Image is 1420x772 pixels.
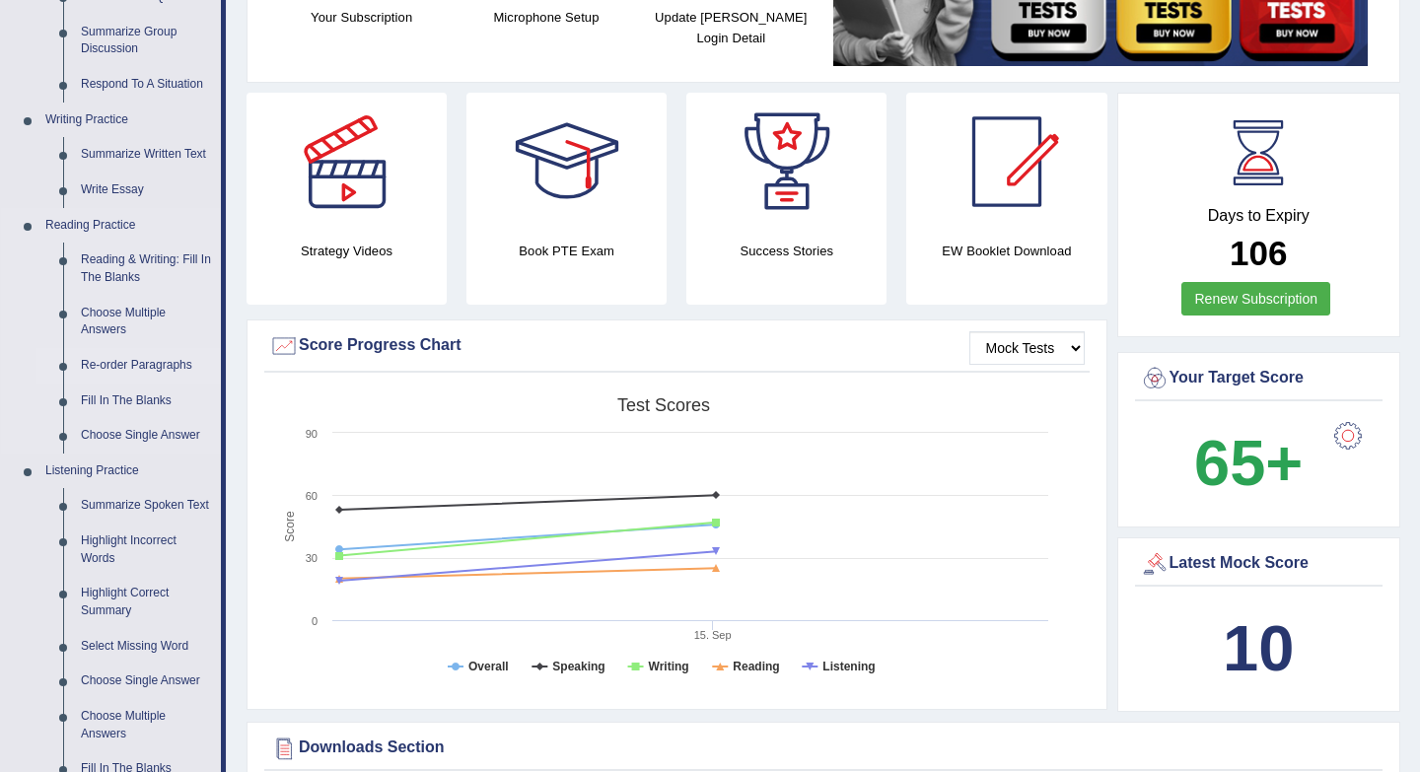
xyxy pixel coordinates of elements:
[72,348,221,384] a: Re-order Paragraphs
[283,511,297,542] tspan: Score
[1140,364,1379,393] div: Your Target Score
[72,664,221,699] a: Choose Single Answer
[1140,549,1379,579] div: Latest Mock Score
[72,243,221,295] a: Reading & Writing: Fill In The Blanks
[617,395,710,415] tspan: Test scores
[312,615,318,627] text: 0
[466,241,667,261] h4: Book PTE Exam
[906,241,1106,261] h4: EW Booklet Download
[306,490,318,502] text: 60
[72,576,221,628] a: Highlight Correct Summary
[72,629,221,665] a: Select Missing Word
[72,67,221,103] a: Respond To A Situation
[269,331,1085,361] div: Score Progress Chart
[269,734,1378,763] div: Downloads Section
[36,454,221,489] a: Listening Practice
[72,137,221,173] a: Summarize Written Text
[72,524,221,576] a: Highlight Incorrect Words
[306,428,318,440] text: 90
[72,699,221,751] a: Choose Multiple Answers
[306,552,318,564] text: 30
[468,660,509,673] tspan: Overall
[1230,234,1287,272] b: 106
[72,488,221,524] a: Summarize Spoken Text
[733,660,779,673] tspan: Reading
[72,296,221,348] a: Choose Multiple Answers
[72,418,221,454] a: Choose Single Answer
[649,660,689,673] tspan: Writing
[694,629,732,641] tspan: 15. Sep
[72,384,221,419] a: Fill In The Blanks
[1223,612,1294,684] b: 10
[1140,207,1379,225] h4: Days to Expiry
[1181,282,1330,316] a: Renew Subscription
[686,241,887,261] h4: Success Stories
[822,660,875,673] tspan: Listening
[72,173,221,208] a: Write Essay
[72,15,221,67] a: Summarize Group Discussion
[247,241,447,261] h4: Strategy Videos
[279,7,444,28] h4: Your Subscription
[463,7,628,28] h4: Microphone Setup
[649,7,814,48] h4: Update [PERSON_NAME] Login Detail
[552,660,604,673] tspan: Speaking
[36,208,221,244] a: Reading Practice
[1194,427,1303,499] b: 65+
[36,103,221,138] a: Writing Practice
